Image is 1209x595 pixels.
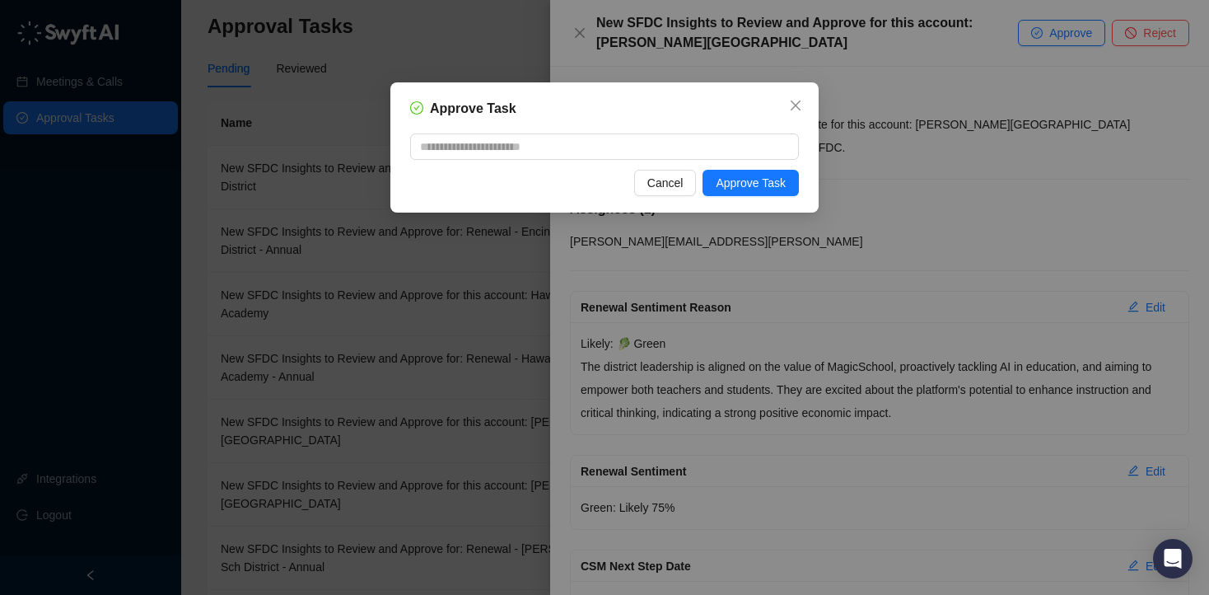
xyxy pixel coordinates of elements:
div: Open Intercom Messenger [1153,539,1193,579]
span: check-circle [410,101,423,115]
button: Close [782,92,809,119]
button: Cancel [634,170,697,196]
span: close [789,99,802,112]
h5: Approve Task [430,99,516,119]
span: Approve Task [716,174,786,192]
span: Cancel [647,174,684,192]
button: Approve Task [703,170,799,196]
